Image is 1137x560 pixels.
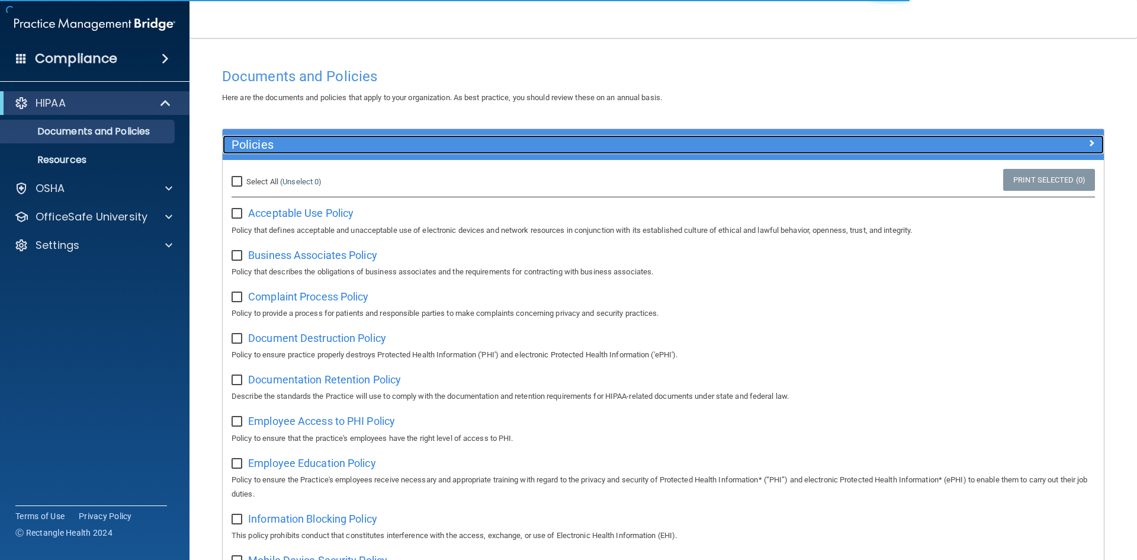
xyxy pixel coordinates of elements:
[14,96,172,110] a: HIPAA
[232,389,1095,404] p: Describe the standards the Practice will use to comply with the documentation and retention requi...
[14,210,172,224] a: OfficeSafe University
[248,207,354,219] span: Acceptable Use Policy
[8,126,169,137] p: Documents and Policies
[232,135,1095,154] a: Policies
[248,415,395,427] span: Employee Access to PHI Policy
[1003,169,1095,191] a: Print Selected (0)
[232,529,1095,543] p: This policy prohibits conduct that constitutes interference with the access, exchange, or use of ...
[232,223,1095,238] p: Policy that defines acceptable and unacceptable use of electronic devices and network resources i...
[14,238,172,252] a: Settings
[15,527,113,539] span: Ⓒ Rectangle Health 2024
[248,249,377,261] span: Business Associates Policy
[248,373,401,386] span: Documentation Retention Policy
[36,210,147,224] p: OfficeSafe University
[222,93,662,102] span: Here are the documents and policies that apply to your organization. As best practice, you should...
[36,238,79,252] p: Settings
[248,457,376,469] span: Employee Education Policy
[246,177,278,186] span: Select All
[248,513,377,525] span: Information Blocking Policy
[8,154,169,166] p: Resources
[15,510,65,522] a: Terms of Use
[232,348,1095,362] p: Policy to ensure practice properly destroys Protected Health Information ('PHI') and electronic P...
[248,290,368,303] span: Complaint Process Policy
[232,138,875,151] h5: Policies
[248,332,386,344] span: Document Destruction Policy
[232,431,1095,446] p: Policy to ensure that the practice's employees have the right level of access to PHI.
[232,306,1095,321] p: Policy to provide a process for patients and responsible parties to make complaints concerning pr...
[280,177,322,186] a: (Unselect 0)
[79,510,132,522] a: Privacy Policy
[232,265,1095,279] p: Policy that describes the obligations of business associates and the requirements for contracting...
[36,96,66,110] p: HIPAA
[232,473,1095,501] p: Policy to ensure the Practice's employees receive necessary and appropriate training with regard ...
[36,181,65,196] p: OSHA
[14,181,172,196] a: OSHA
[222,69,1104,84] h4: Documents and Policies
[232,177,245,187] input: Select All (Unselect 0)
[14,12,175,36] img: PMB logo
[35,50,117,67] h4: Compliance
